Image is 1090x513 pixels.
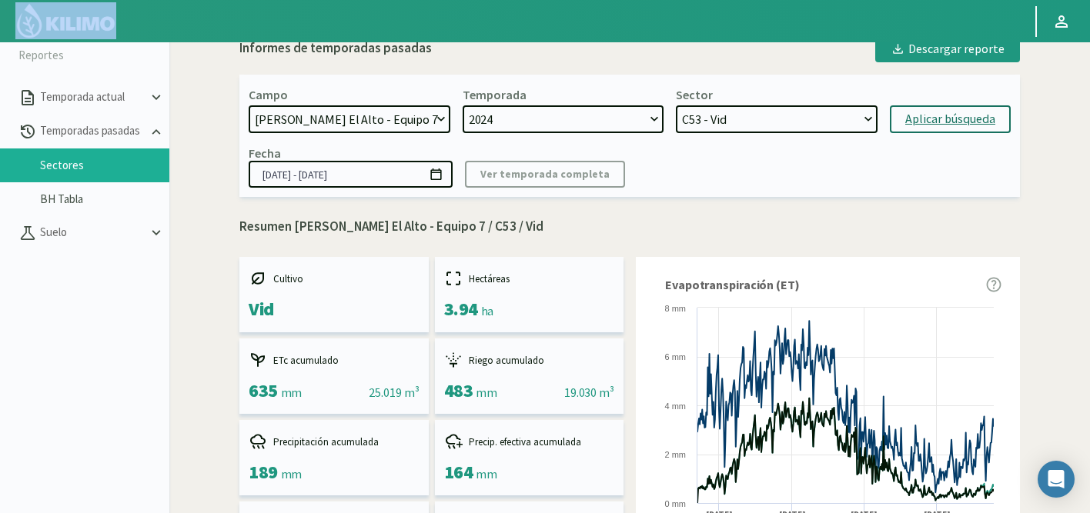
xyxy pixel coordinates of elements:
[1038,461,1075,498] div: Open Intercom Messenger
[890,105,1011,133] button: Aplicar búsqueda
[37,224,148,242] p: Suelo
[665,304,687,313] text: 8 mm
[37,88,148,106] p: Temporada actual
[239,217,1020,237] p: Resumen [PERSON_NAME] El Alto - Equipo 7 / C53 / Vid
[281,385,302,400] span: mm
[249,145,281,161] div: Fecha
[444,297,478,321] span: 3.94
[249,460,278,484] span: 189
[665,499,687,508] text: 0 mm
[435,420,624,495] kil-mini-card: report-summary-cards.ACCUMULATED_EFFECTIVE_PRECIPITATION
[281,466,302,481] span: mm
[249,432,420,451] div: Precipitación acumulada
[239,338,429,414] kil-mini-card: report-summary-cards.ACCUMULATED_ETC
[239,38,432,58] div: Informes de temporadas pasadas
[444,432,615,451] div: Precip. efectiva acumulada
[665,352,687,361] text: 6 mm
[665,450,687,459] text: 2 mm
[564,383,614,401] div: 19.030 m³
[249,269,420,288] div: Cultivo
[249,378,278,402] span: 635
[249,87,288,102] div: Campo
[891,39,1005,58] div: Descargar reporte
[40,158,169,172] a: Sectores
[875,35,1020,62] button: Descargar reporte
[369,383,419,401] div: 25.019 m³
[665,275,800,294] span: Evapotranspiración (ET)
[463,87,527,102] div: Temporada
[444,351,615,369] div: Riego acumulado
[15,2,116,39] img: Kilimo
[481,303,493,318] span: ha
[476,385,497,400] span: mm
[37,122,148,140] p: Temporadas pasadas
[40,192,169,206] a: BH Tabla
[665,401,687,411] text: 4 mm
[249,351,420,369] div: ETc acumulado
[905,110,995,128] div: Aplicar búsqueda
[676,87,713,102] div: Sector
[444,269,615,288] div: Hectáreas
[249,161,453,188] input: dd/mm/yyyy - dd/mm/yyyy
[444,460,473,484] span: 164
[239,257,429,332] kil-mini-card: report-summary-cards.CROP
[435,338,624,414] kil-mini-card: report-summary-cards.ACCUMULATED_IRRIGATION
[476,466,497,481] span: mm
[444,378,473,402] span: 483
[239,420,429,495] kil-mini-card: report-summary-cards.ACCUMULATED_PRECIPITATION
[435,257,624,332] kil-mini-card: report-summary-cards.HECTARES
[249,297,274,321] span: Vid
